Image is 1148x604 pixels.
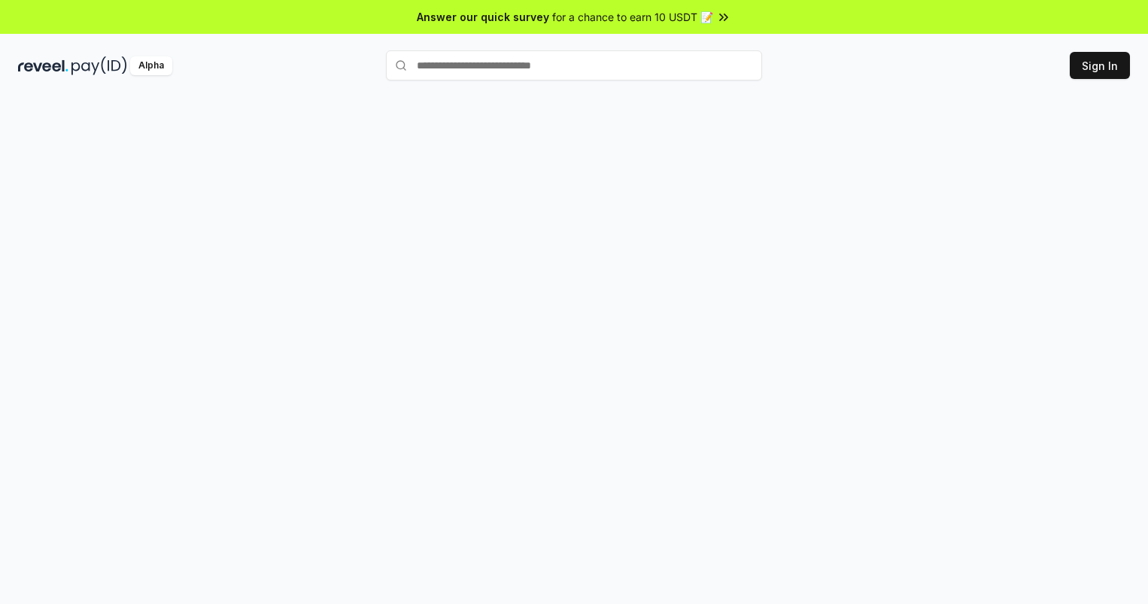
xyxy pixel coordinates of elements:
img: pay_id [71,56,127,75]
span: Answer our quick survey [417,9,549,25]
button: Sign In [1070,52,1130,79]
img: reveel_dark [18,56,68,75]
div: Alpha [130,56,172,75]
span: for a chance to earn 10 USDT 📝 [552,9,713,25]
